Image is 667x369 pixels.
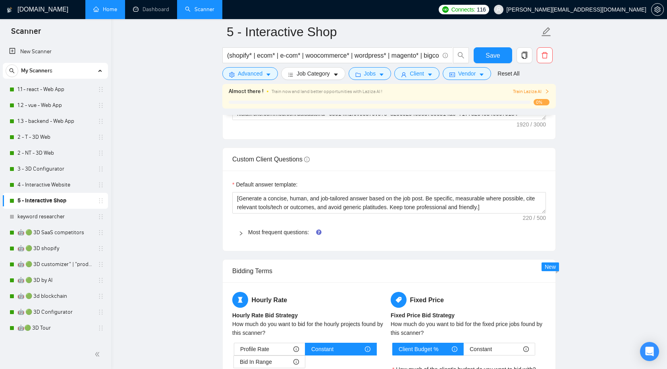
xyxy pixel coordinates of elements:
span: Advanced [238,69,262,78]
a: homeHome [93,6,117,13]
span: holder [98,261,104,268]
a: 🤖 🟢 3D by AI [17,272,93,288]
b: Fixed Price Bid Strategy [391,312,455,319]
span: Bid In Range [240,356,272,368]
img: logo [7,4,12,16]
span: My Scanners [21,63,52,79]
button: idcardVendorcaret-down [443,67,491,80]
li: New Scanner [3,44,108,60]
a: dashboardDashboard [133,6,169,13]
span: caret-down [379,72,384,78]
span: Vendor [458,69,476,78]
span: 116 [477,5,486,14]
span: holder [98,277,104,284]
span: caret-down [333,72,339,78]
span: info-circle [523,346,529,352]
span: Job Category [297,69,330,78]
span: Save [486,50,500,60]
span: Jobs [364,69,376,78]
span: info-circle [304,157,310,162]
span: user [496,7,501,12]
span: Custom Client Questions [232,156,310,163]
span: hourglass [232,292,248,308]
span: idcard [449,72,455,78]
span: info-circle [293,346,299,352]
div: Bidding Terms [232,260,546,282]
span: holder [98,118,104,124]
a: New Scanner [9,44,102,60]
h5: Fixed Price [391,292,546,308]
span: holder [98,102,104,109]
h5: Hourly Rate [232,292,387,308]
button: folderJobscaret-down [349,67,391,80]
a: 3 - 3D Configurator [17,161,93,177]
span: right [545,89,549,94]
button: search [453,47,469,63]
button: settingAdvancedcaret-down [222,67,278,80]
div: How much do you want to bid for the fixed price jobs found by this scanner? [391,320,546,337]
span: caret-down [427,72,433,78]
span: right [239,231,243,236]
span: caret-down [266,72,271,78]
a: setting [651,6,664,13]
span: holder [98,293,104,299]
button: Save [474,47,512,63]
span: holder [98,198,104,204]
span: Constant [311,343,333,355]
a: 🤖 🟢 3D shopify [17,241,93,256]
a: 4 - Interactive Website [17,177,93,193]
a: 1.1 - react - Web App [17,82,93,97]
span: Constant [470,343,492,355]
a: 1.3 - backend - Web App [17,113,93,129]
span: holder [98,229,104,236]
span: Client [410,69,424,78]
span: Almost there ! [229,87,264,96]
button: barsJob Categorycaret-down [281,67,345,80]
a: 🤖 🟢 3d blockchain [17,288,93,304]
a: 2 - NT - 3D Web [17,145,93,161]
a: searchScanner [185,6,214,13]
div: Tooltip anchor [315,229,322,236]
span: search [6,68,18,74]
span: double-left [94,350,102,358]
input: Scanner name... [227,22,540,42]
button: delete [537,47,553,63]
span: holder [98,309,104,315]
span: tag [391,292,407,308]
span: folder [355,72,361,78]
a: 🤖 🟢 3D customizer" | "product customizer" [17,256,93,272]
div: Most frequent questions: [232,223,546,241]
span: edit [541,27,551,37]
input: Search Freelance Jobs... [227,50,439,60]
span: setting [229,72,235,78]
span: info-circle [293,359,299,365]
button: userClientcaret-down [394,67,440,80]
span: 0% [534,99,549,105]
span: caret-down [479,72,484,78]
span: holder [98,325,104,331]
span: info-circle [365,346,370,352]
span: holder [98,150,104,156]
a: 1.2 - vue - Web App [17,97,93,113]
span: Scanner [5,25,47,42]
a: 5 - Interactive Shop [17,193,93,209]
div: How much do you want to bid for the hourly projects found by this scanner? [232,320,387,337]
span: holder [98,134,104,140]
span: info-circle [452,346,457,352]
span: holder [98,86,104,93]
button: copy [517,47,532,63]
span: holder [98,182,104,188]
a: 🤖🟢 3D interactive website [17,336,93,352]
span: user [401,72,407,78]
button: search [6,64,18,77]
span: delete [537,52,552,59]
a: 🤖 🟢 3D SaaS competitors [17,225,93,241]
b: Hourly Rate Bid Strategy [232,312,298,319]
span: holder [98,245,104,252]
img: upwork-logo.png [442,6,449,13]
a: Reset All [497,69,519,78]
span: copy [517,52,532,59]
label: Default answer template: [232,180,297,189]
button: Train Laziza AI [513,88,549,95]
